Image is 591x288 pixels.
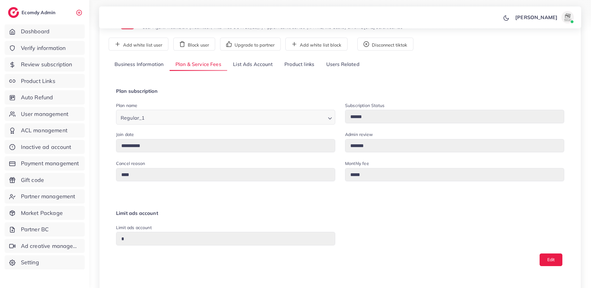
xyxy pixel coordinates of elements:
span: Inactive ad account [21,143,71,151]
h4: Limit ads account [116,210,564,216]
a: Partner BC [5,222,85,237]
a: Product Links [5,74,85,88]
a: Product links [279,58,320,71]
a: Business Information [109,58,170,71]
button: Block user [173,38,215,51]
a: Plan & Service Fees [170,58,227,71]
a: Dashboard [5,24,85,39]
label: Subscription Status [345,102,384,109]
a: [PERSON_NAME]avatar [512,11,576,23]
span: Setting [21,258,39,266]
a: Gift code [5,173,85,187]
a: User management [5,107,85,121]
a: Partner management [5,189,85,204]
span: Partner management [21,192,75,200]
span: Payment management [21,159,79,167]
span: Verify information [21,44,66,52]
p: [PERSON_NAME] [515,14,557,21]
label: Monthly fee [345,160,369,167]
a: Verify information [5,41,85,55]
a: Setting [5,255,85,269]
a: Auto Refund [5,90,85,105]
img: logo [8,7,19,18]
button: Add white list user [109,38,168,51]
a: Payment management [5,156,85,171]
img: avatar [561,11,574,23]
a: Review subscription [5,57,85,72]
label: Admin review [345,131,373,138]
label: Limit ads account [116,224,152,231]
button: Edit [540,253,562,266]
label: Plan name [116,102,137,109]
button: Add white list block [285,38,348,51]
a: Inactive ad account [5,140,85,154]
a: Market Package [5,206,85,220]
a: List Ads Account [227,58,279,71]
h2: Ecomdy Admin [22,10,57,15]
span: Gift code [21,176,44,184]
span: Review subscription [21,60,72,68]
span: Market Package [21,209,63,217]
span: Regular_1 [119,113,146,122]
span: Dashboard [21,27,50,35]
a: Ad creative management [5,239,85,253]
a: Users Related [320,58,365,71]
span: ACL management [21,126,67,134]
span: User management [21,110,68,118]
a: logoEcomdy Admin [8,7,57,18]
a: ACL management [5,123,85,138]
label: Cancel reason [116,160,145,167]
div: Search for option [116,110,335,124]
button: Upgrade to partner [220,38,281,51]
h4: Plan subscription [116,88,564,94]
button: Disconnect tiktok [357,38,413,51]
span: Product Links [21,77,55,85]
span: Partner BC [21,225,49,233]
label: Join date [116,131,134,138]
input: Search for option [147,112,325,122]
span: Auto Refund [21,93,53,101]
span: Ad creative management [21,242,80,250]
